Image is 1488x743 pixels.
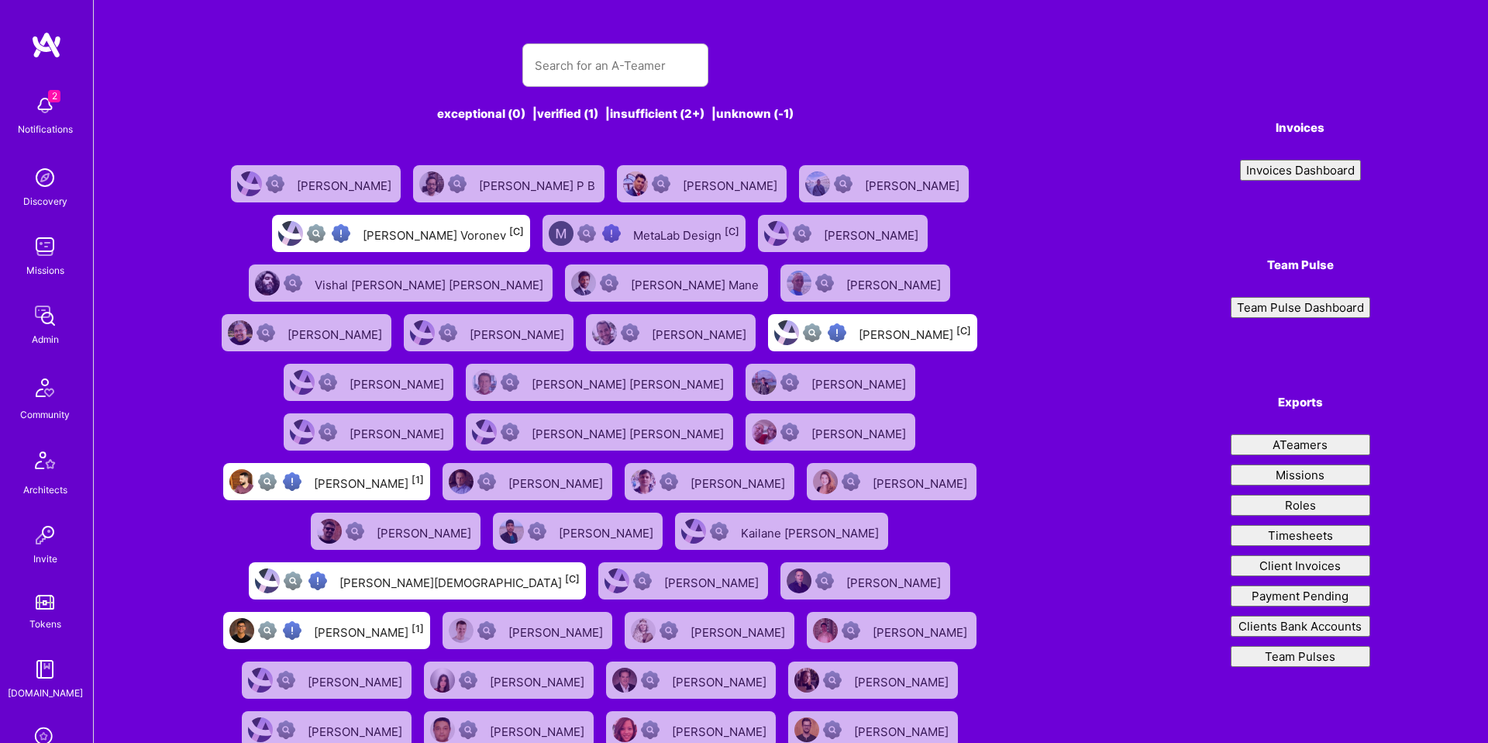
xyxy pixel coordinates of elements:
[277,671,295,689] img: Not Scrubbed
[29,520,60,551] img: Invite
[255,568,280,593] img: User Avatar
[20,406,70,423] div: Community
[288,323,385,343] div: [PERSON_NAME]
[604,568,629,593] img: User Avatar
[487,506,669,556] a: User AvatarNot Scrubbed[PERSON_NAME]
[1231,495,1370,516] button: Roles
[308,572,327,590] img: High Potential User
[29,231,60,262] img: teamwork
[865,174,963,194] div: [PERSON_NAME]
[305,506,487,556] a: User AvatarNot Scrubbed[PERSON_NAME]
[652,323,749,343] div: [PERSON_NAME]
[212,105,1019,122] div: exceptional (0) | verified (1) | insufficient (2+) | unknown (-1)
[228,320,253,345] img: User Avatar
[243,556,592,606] a: User AvatarNot fully vettedHigh Potential User[PERSON_NAME][DEMOGRAPHIC_DATA][C]
[815,274,834,292] img: Not Scrubbed
[1231,434,1370,455] button: ATeamers
[600,274,618,292] img: Not Scrubbed
[956,325,971,337] sup: [C]
[248,717,273,742] img: User Avatar
[266,209,536,258] a: User AvatarNot fully vettedHigh Potential User[PERSON_NAME] Voronev[C]
[794,668,819,693] img: User Avatar
[29,616,61,632] div: Tokens
[229,618,254,643] img: User Avatar
[499,519,524,544] img: User Avatar
[780,373,799,392] img: Not Scrubbed
[410,320,435,345] img: User Avatar
[811,422,909,442] div: [PERSON_NAME]
[1231,297,1370,318] button: Team Pulse Dashboard
[532,422,727,442] div: [PERSON_NAME] [PERSON_NAME]
[477,472,496,491] img: Not Scrubbed
[854,670,952,690] div: [PERSON_NAME]
[430,717,455,742] img: User Avatar
[283,472,301,491] img: High Potential User
[660,472,678,491] img: Not Scrubbed
[669,506,894,556] a: User AvatarNot ScrubbedKailane [PERSON_NAME]
[236,655,418,705] a: User AvatarNot Scrubbed[PERSON_NAME]
[490,670,587,690] div: [PERSON_NAME]
[739,358,921,407] a: User AvatarNot Scrubbed[PERSON_NAME]
[266,175,284,193] img: Not Scrubbed
[528,522,546,541] img: Not Scrubbed
[764,221,789,246] img: User Avatar
[741,521,882,541] div: Kailane [PERSON_NAME]
[571,271,596,295] img: User Avatar
[559,258,774,308] a: User AvatarNot Scrubbed[PERSON_NAME] Mane
[319,373,337,392] img: Not Scrubbed
[479,174,598,194] div: [PERSON_NAME] P B
[430,668,455,693] img: User Avatar
[258,472,277,491] img: Not fully vetted
[278,221,303,246] img: User Avatar
[1240,160,1361,181] button: Invoices Dashboard
[813,469,838,494] img: User Avatar
[490,720,587,740] div: [PERSON_NAME]
[854,720,952,740] div: [PERSON_NAME]
[1231,555,1370,576] button: Client Invoices
[398,308,580,358] a: User AvatarNot Scrubbed[PERSON_NAME]
[439,323,457,342] img: Not Scrubbed
[1231,258,1370,272] h4: Team Pulse
[477,621,496,640] img: Not Scrubbed
[290,370,315,395] img: User Avatar
[508,472,606,492] div: [PERSON_NAME]
[621,323,639,342] img: Not Scrubbed
[631,273,762,293] div: [PERSON_NAME] Mane
[448,175,467,193] img: Not Scrubbed
[846,273,944,293] div: [PERSON_NAME]
[762,308,983,358] a: User AvatarNot fully vettedHigh Potential User[PERSON_NAME][C]
[255,271,280,295] img: User Avatar
[217,457,436,506] a: User AvatarNot fully vettedHigh Potential User[PERSON_NAME][1]
[580,308,762,358] a: User AvatarNot Scrubbed[PERSON_NAME]
[787,271,811,295] img: User Avatar
[257,323,275,342] img: Not Scrubbed
[612,668,637,693] img: User Avatar
[824,223,921,244] div: [PERSON_NAME]
[290,420,315,444] img: User Avatar
[633,572,652,590] img: Not Scrubbed
[350,422,447,442] div: [PERSON_NAME]
[842,621,860,640] img: Not Scrubbed
[631,469,656,494] img: User Avatar
[1231,586,1370,606] button: Payment Pending
[813,618,838,643] img: User Avatar
[258,621,277,640] img: Not fully vetted
[801,457,983,506] a: User AvatarNot Scrubbed[PERSON_NAME]
[691,472,788,492] div: [PERSON_NAME]
[672,720,770,740] div: [PERSON_NAME]
[460,407,739,457] a: User AvatarNot Scrubbed[PERSON_NAME] [PERSON_NAME]
[681,519,706,544] img: User Avatar
[460,358,739,407] a: User AvatarNot Scrubbed[PERSON_NAME] [PERSON_NAME]
[873,472,970,492] div: [PERSON_NAME]
[314,620,424,641] div: [PERSON_NAME]
[217,606,436,655] a: User AvatarNot fully vettedHigh Potential User[PERSON_NAME][1]
[501,373,519,392] img: Not Scrubbed
[793,224,811,243] img: Not Scrubbed
[1231,396,1370,410] h4: Exports
[834,175,852,193] img: Not Scrubbed
[535,46,696,85] input: Search for an A-Teamer
[317,519,342,544] img: User Avatar
[225,159,407,209] a: User AvatarNot Scrubbed[PERSON_NAME]
[297,174,394,194] div: [PERSON_NAME]
[815,572,834,590] img: Not Scrubbed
